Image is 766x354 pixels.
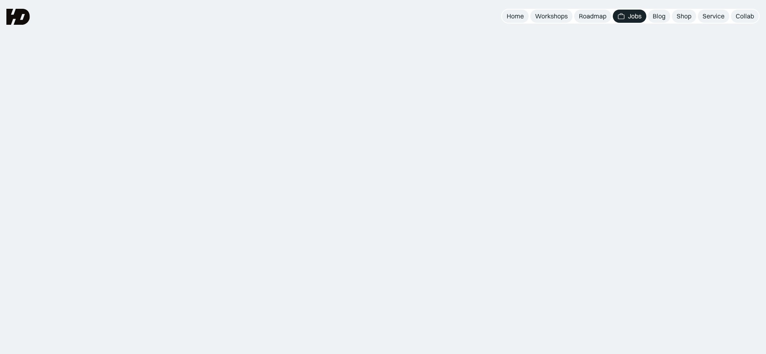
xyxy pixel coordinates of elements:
[613,10,646,23] a: Jobs
[736,12,754,20] div: Collab
[574,10,611,23] a: Roadmap
[502,10,529,23] a: Home
[731,10,759,23] a: Collab
[677,12,691,20] div: Shop
[653,12,665,20] div: Blog
[648,10,670,23] a: Blog
[579,12,606,20] div: Roadmap
[628,12,642,20] div: Jobs
[507,12,524,20] div: Home
[530,10,573,23] a: Workshops
[698,10,729,23] a: Service
[703,12,725,20] div: Service
[535,12,568,20] div: Workshops
[672,10,696,23] a: Shop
